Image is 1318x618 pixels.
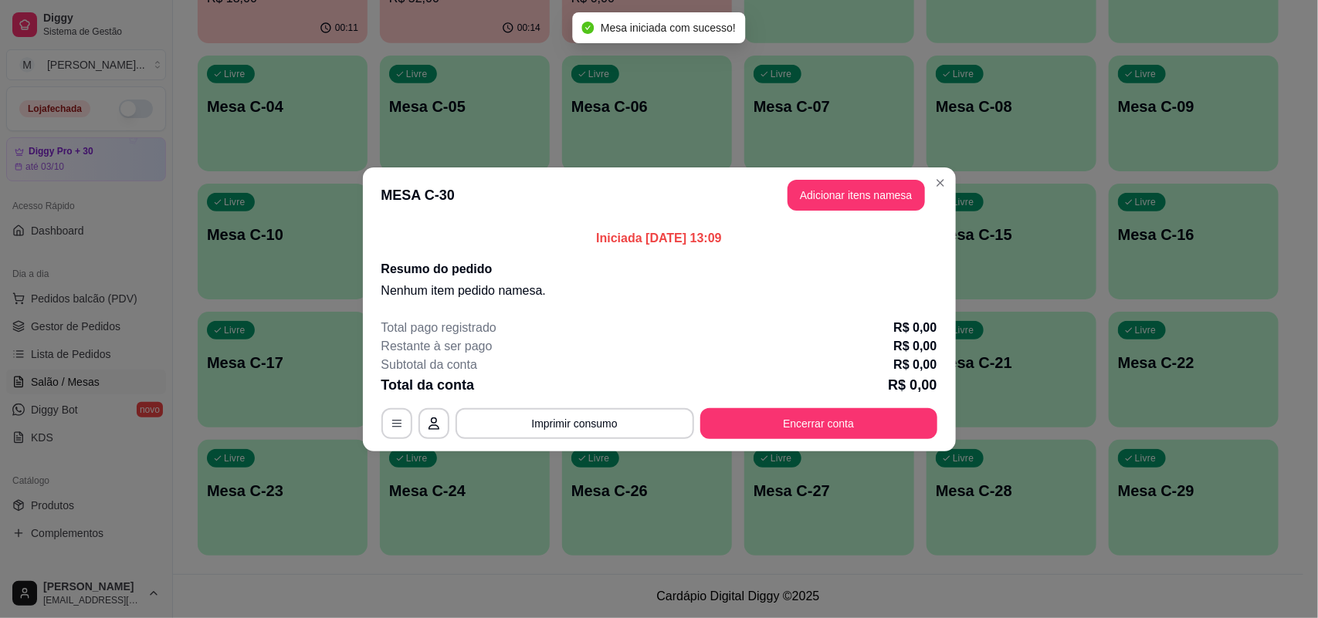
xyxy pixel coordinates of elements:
[381,282,937,300] p: Nenhum item pedido na mesa .
[381,229,937,248] p: Iniciada [DATE] 13:09
[381,260,937,279] h2: Resumo do pedido
[893,356,937,374] p: R$ 0,00
[582,22,595,34] span: check-circle
[381,337,493,356] p: Restante à ser pago
[928,171,953,195] button: Close
[363,167,956,223] header: MESA C-30
[888,374,937,396] p: R$ 0,00
[381,374,475,396] p: Total da conta
[893,337,937,356] p: R$ 0,00
[700,408,937,439] button: Encerrar conta
[381,356,478,374] p: Subtotal da conta
[893,319,937,337] p: R$ 0,00
[456,408,694,439] button: Imprimir consumo
[601,22,736,34] span: Mesa iniciada com sucesso!
[788,180,925,211] button: Adicionar itens namesa
[381,319,496,337] p: Total pago registrado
